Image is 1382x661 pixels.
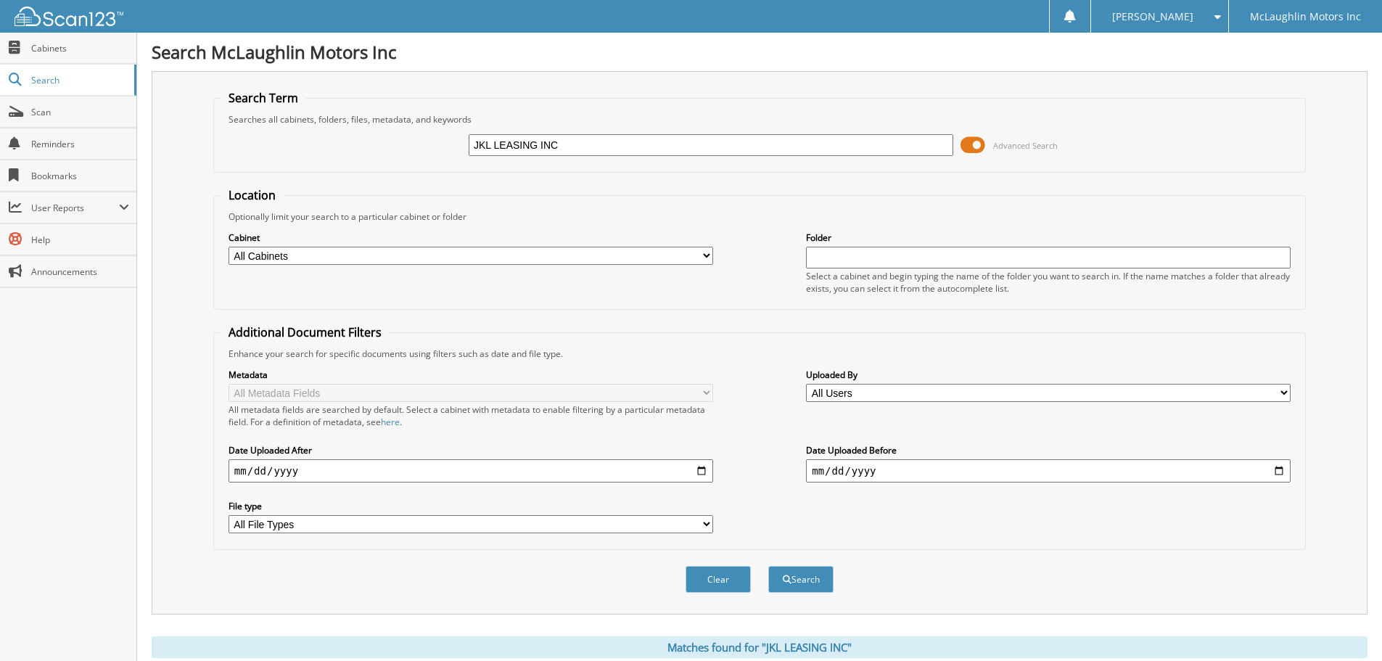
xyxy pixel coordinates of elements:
[1250,12,1361,21] span: McLaughlin Motors Inc
[221,90,305,106] legend: Search Term
[806,231,1291,244] label: Folder
[381,416,400,428] a: here
[806,444,1291,456] label: Date Uploaded Before
[221,113,1298,126] div: Searches all cabinets, folders, files, metadata, and keywords
[31,170,129,182] span: Bookmarks
[31,42,129,54] span: Cabinets
[152,636,1367,658] div: Matches found for "JKL LEASING INC"
[229,444,713,456] label: Date Uploaded After
[229,231,713,244] label: Cabinet
[31,266,129,278] span: Announcements
[993,140,1058,151] span: Advanced Search
[31,234,129,246] span: Help
[806,270,1291,295] div: Select a cabinet and begin typing the name of the folder you want to search in. If the name match...
[31,74,127,86] span: Search
[229,459,713,483] input: start
[221,187,283,203] legend: Location
[229,500,713,512] label: File type
[806,369,1291,381] label: Uploaded By
[1112,12,1193,21] span: [PERSON_NAME]
[31,106,129,118] span: Scan
[221,210,1298,223] div: Optionally limit your search to a particular cabinet or folder
[221,348,1298,360] div: Enhance your search for specific documents using filters such as date and file type.
[229,369,713,381] label: Metadata
[768,566,834,593] button: Search
[1309,591,1382,661] iframe: Chat Widget
[229,403,713,428] div: All metadata fields are searched by default. Select a cabinet with metadata to enable filtering b...
[152,40,1367,64] h1: Search McLaughlin Motors Inc
[31,138,129,150] span: Reminders
[686,566,751,593] button: Clear
[15,7,123,26] img: scan123-logo-white.svg
[31,202,119,214] span: User Reports
[221,324,389,340] legend: Additional Document Filters
[806,459,1291,483] input: end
